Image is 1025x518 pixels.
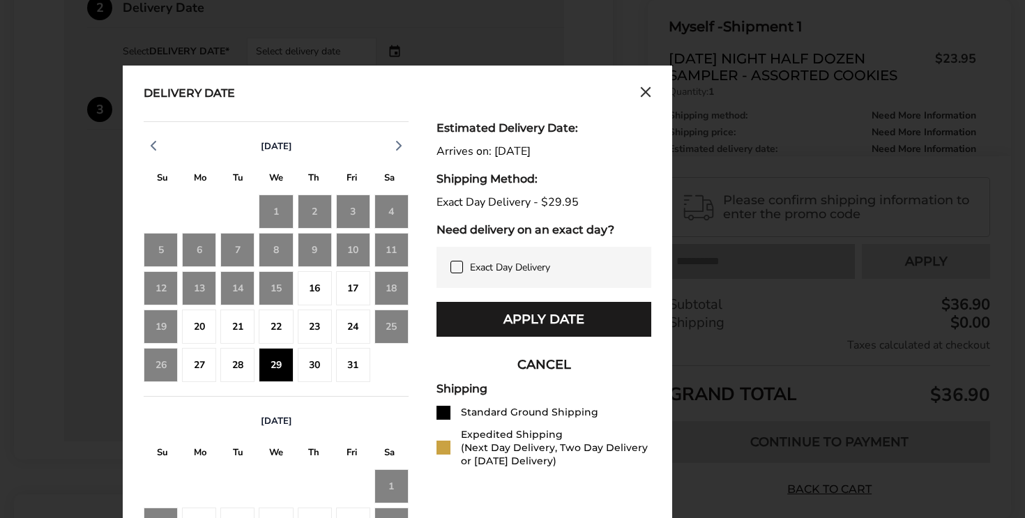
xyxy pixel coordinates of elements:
[461,406,598,419] div: Standard Ground Shipping
[255,415,298,427] button: [DATE]
[257,443,295,465] div: W
[181,443,219,465] div: M
[371,169,409,190] div: S
[333,443,370,465] div: F
[436,196,651,209] div: Exact Day Delivery - $29.95
[255,140,298,153] button: [DATE]
[181,169,219,190] div: M
[144,443,181,465] div: S
[333,169,370,190] div: F
[257,169,295,190] div: W
[144,169,181,190] div: S
[220,443,257,465] div: T
[470,261,550,274] span: Exact Day Delivery
[220,169,257,190] div: T
[436,121,651,135] div: Estimated Delivery Date:
[436,347,651,382] button: CANCEL
[261,140,292,153] span: [DATE]
[371,443,409,465] div: S
[261,415,292,427] span: [DATE]
[295,443,333,465] div: T
[461,428,651,468] div: Expedited Shipping (Next Day Delivery, Two Day Delivery or [DATE] Delivery)
[144,86,235,102] div: Delivery Date
[640,86,651,102] button: Close calendar
[436,302,651,337] button: Apply Date
[436,172,651,185] div: Shipping Method:
[436,223,651,236] div: Need delivery on an exact day?
[436,145,651,158] div: Arrives on: [DATE]
[436,382,651,395] div: Shipping
[295,169,333,190] div: T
